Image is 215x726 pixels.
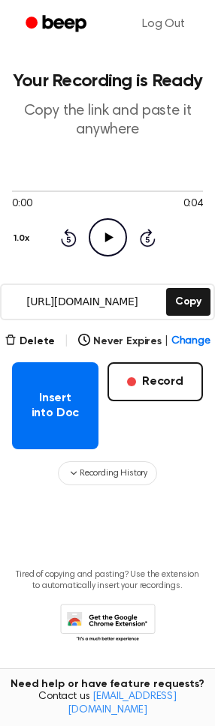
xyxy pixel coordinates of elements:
a: Beep [15,10,100,39]
span: Change [171,334,210,349]
span: | [64,332,69,350]
span: Contact us [9,691,206,717]
button: Insert into Doc [12,362,98,449]
span: Recording History [80,466,147,480]
button: Delete [5,334,55,349]
button: Never Expires|Change [78,334,210,349]
button: Record [107,362,203,401]
button: Recording History [58,461,157,485]
button: 1.0x [12,226,35,251]
h1: Your Recording is Ready [12,72,203,90]
p: Copy the link and paste it anywhere [12,102,203,139]
p: Tired of copying and pasting? Use the extension to automatically insert your recordings. [12,569,203,592]
a: Log Out [127,6,200,42]
button: Copy [166,288,210,316]
span: 0:04 [183,196,203,212]
span: 0:00 [12,196,32,212]
span: | [165,334,168,349]
a: [EMAIL_ADDRESS][DOMAIN_NAME] [68,691,177,715]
